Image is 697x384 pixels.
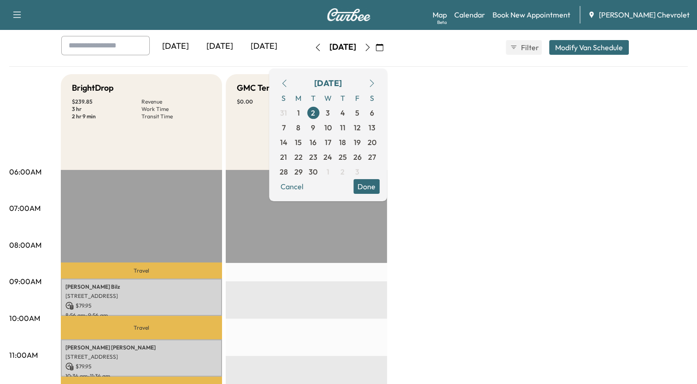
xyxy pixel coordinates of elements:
[237,98,306,105] p: $ 0.00
[61,316,222,339] p: Travel
[521,42,538,53] span: Filter
[280,151,287,163] span: 21
[72,98,141,105] p: $ 239.85
[9,203,41,214] p: 07:00AM
[339,151,347,163] span: 25
[340,122,346,133] span: 11
[340,107,345,118] span: 4
[9,166,41,177] p: 06:00AM
[368,151,376,163] span: 27
[311,122,315,133] span: 9
[65,283,217,291] p: [PERSON_NAME] Bilz
[280,137,287,148] span: 14
[326,107,330,118] span: 3
[237,81,285,94] h5: GMC Terrain
[355,107,359,118] span: 5
[294,151,303,163] span: 22
[9,239,41,250] p: 08:00AM
[198,36,242,57] div: [DATE]
[365,91,380,105] span: S
[294,166,303,177] span: 29
[141,98,211,105] p: Revenue
[323,151,332,163] span: 24
[353,151,362,163] span: 26
[324,122,332,133] span: 10
[335,91,350,105] span: T
[492,9,570,20] a: Book New Appointment
[291,91,306,105] span: M
[280,107,287,118] span: 31
[433,9,447,20] a: MapBeta
[295,137,302,148] span: 15
[65,302,217,310] p: $ 79.95
[314,77,342,90] div: [DATE]
[506,40,542,55] button: Filter
[242,36,286,57] div: [DATE]
[296,122,300,133] span: 8
[355,166,359,177] span: 3
[297,107,300,118] span: 1
[61,262,222,279] p: Travel
[9,276,41,287] p: 09:00AM
[72,113,141,120] p: 2 hr 9 min
[353,179,380,194] button: Done
[282,122,286,133] span: 7
[369,122,375,133] span: 13
[141,113,211,120] p: Transit Time
[65,362,217,371] p: $ 79.95
[325,137,331,148] span: 17
[329,41,356,53] div: [DATE]
[153,36,198,57] div: [DATE]
[354,122,361,133] span: 12
[276,91,291,105] span: S
[65,372,217,380] p: 10:34 am - 11:34 am
[370,107,374,118] span: 6
[327,8,371,21] img: Curbee Logo
[280,166,288,177] span: 28
[309,151,317,163] span: 23
[339,137,346,148] span: 18
[309,166,317,177] span: 30
[276,179,308,194] button: Cancel
[72,105,141,113] p: 3 hr
[321,91,335,105] span: W
[340,166,345,177] span: 2
[72,81,114,94] h5: BrightDrop
[65,312,217,319] p: 8:56 am - 9:56 am
[311,107,315,118] span: 2
[549,40,629,55] button: Modify Van Schedule
[9,349,38,361] p: 11:00AM
[599,9,690,20] span: [PERSON_NAME] Chevrolet
[310,137,316,148] span: 16
[350,91,365,105] span: F
[9,313,40,324] p: 10:00AM
[65,292,217,300] p: [STREET_ADDRESS]
[141,105,211,113] p: Work Time
[437,19,447,26] div: Beta
[454,9,485,20] a: Calendar
[65,344,217,351] p: [PERSON_NAME] [PERSON_NAME]
[354,137,361,148] span: 19
[368,137,376,148] span: 20
[327,166,329,177] span: 1
[306,91,321,105] span: T
[65,353,217,361] p: [STREET_ADDRESS]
